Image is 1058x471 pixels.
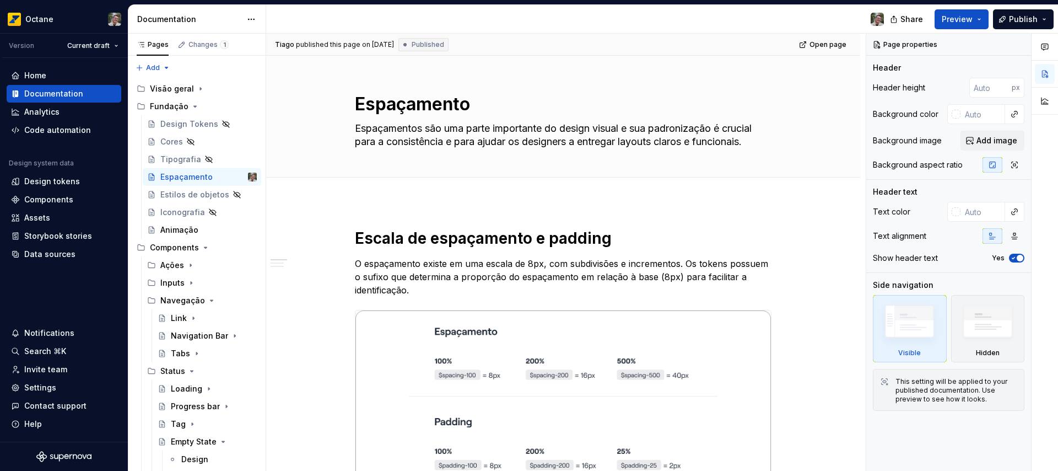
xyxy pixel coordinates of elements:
button: Add [132,60,174,76]
a: Tag [153,415,261,433]
div: Link [171,313,187,324]
img: Tiago [871,13,884,26]
div: Visible [898,349,921,357]
div: Home [24,70,46,81]
div: Help [24,419,42,430]
div: Fundação [150,101,188,112]
div: This setting will be applied to your published documentation. Use preview to see how it looks. [895,377,1017,404]
a: Progress bar [153,398,261,415]
div: Storybook stories [24,231,92,242]
button: Contact support [7,397,121,415]
div: Navegação [143,292,261,309]
div: Components [24,194,73,205]
button: Current draft [62,38,123,53]
div: Design Tokens [160,119,218,130]
div: Show header text [873,253,938,264]
div: Tag [171,419,186,430]
label: Yes [992,254,1005,263]
a: Iconografia [143,204,261,221]
div: Ações [160,260,184,271]
div: Espaçamento [160,172,213,183]
div: Background aspect ratio [873,159,963,170]
span: Open page [809,40,846,49]
div: Animação [160,224,198,235]
div: Loading [171,383,202,394]
span: Add image [976,135,1017,146]
div: Visão geral [132,80,261,98]
a: Documentation [7,85,121,103]
a: Data sources [7,245,121,263]
input: Auto [969,78,1012,98]
button: OctaneTiago [2,7,126,31]
div: Text color [873,206,910,217]
a: Storybook stories [7,227,121,245]
div: Changes [188,40,229,49]
img: Tiago [248,173,257,181]
a: Link [153,309,261,327]
a: Animação [143,221,261,239]
div: Status [143,362,261,380]
div: Visão geral [150,83,194,94]
a: Estilos de objetos [143,186,261,204]
span: Published [412,40,444,49]
span: Preview [942,14,973,25]
div: Documentation [24,88,83,99]
div: published this page on [DATE] [296,40,394,49]
div: Background color [873,109,938,120]
div: Invite team [24,364,67,375]
a: Design tokens [7,173,121,190]
input: Auto [960,202,1005,222]
div: Design system data [9,159,74,168]
div: Inputs [160,277,185,288]
div: Components [132,239,261,256]
a: Cores [143,133,261,151]
span: Share [900,14,923,25]
span: Tiago [275,40,294,49]
div: Settings [24,382,56,393]
div: Header text [873,186,917,197]
div: Tabs [171,348,190,359]
div: Estilos de objetos [160,189,229,200]
div: Cores [160,136,183,147]
span: Publish [1009,14,1038,25]
a: Navigation Bar [153,327,261,345]
span: 1 [220,40,229,49]
div: Search ⌘K [24,346,66,357]
div: Documentation [137,14,241,25]
div: Assets [24,212,50,223]
button: Preview [935,9,989,29]
a: Home [7,67,121,84]
svg: Supernova Logo [36,451,91,462]
div: Inputs [143,274,261,292]
span: Current draft [67,41,110,50]
a: Design Tokens [143,115,261,133]
div: Pages [137,40,169,49]
textarea: Espaçamento [353,91,769,117]
a: Analytics [7,103,121,121]
div: Ações [143,256,261,274]
p: px [1012,83,1020,92]
div: Octane [25,14,53,25]
a: Settings [7,379,121,397]
button: Search ⌘K [7,342,121,360]
a: Tipografia [143,151,261,168]
button: Notifications [7,324,121,342]
div: Components [150,242,199,253]
p: O espaçamento existe em uma escala de 8px, com subdivisões e incrementos. Os tokens possuem o suf... [355,257,771,297]
div: Navigation Bar [171,330,228,341]
img: e8093afa-4b23-4413-bf51-00cde92dbd3f.png [8,13,21,26]
div: Notifications [24,328,74,339]
a: Loading [153,380,261,398]
div: Analytics [24,106,60,117]
a: Invite team [7,361,121,378]
div: Tipografia [160,154,201,165]
textarea: Espaçamentos são uma parte importante do design visual e sua padronização é crucial para a consis... [353,120,769,151]
div: Contact support [24,400,87,411]
button: Share [884,9,930,29]
div: Design [181,454,208,465]
div: Progress bar [171,401,220,412]
div: Status [160,366,185,377]
button: Help [7,415,121,433]
button: Publish [993,9,1054,29]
